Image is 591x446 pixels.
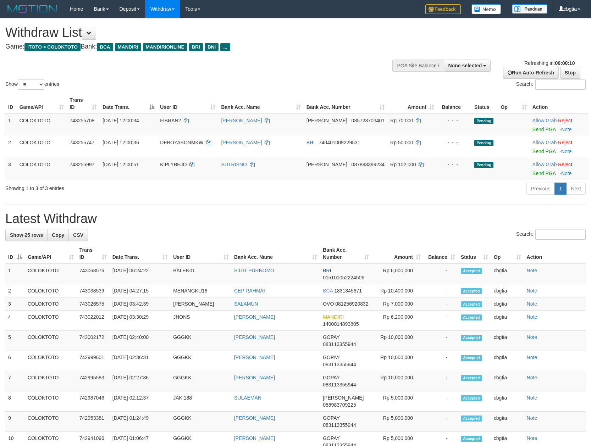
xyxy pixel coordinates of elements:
[334,288,362,294] span: Copy 1831345671 to clipboard
[392,60,443,72] div: PGA Site Balance /
[25,297,77,311] td: COLOKTOTO
[320,244,372,264] th: Bank Acc. Number: activate to sort column ascending
[532,140,557,145] a: Allow Grab
[527,314,537,320] a: Note
[532,162,558,167] span: ·
[73,232,83,238] span: CSV
[352,162,385,167] span: Copy 087883399234 to clipboard
[461,355,482,361] span: Accepted
[424,284,458,297] td: -
[25,391,77,412] td: COLOKTOTO
[5,136,17,158] td: 2
[160,118,181,123] span: FIBRAN2
[352,118,385,123] span: Copy 085723703401 to clipboard
[535,79,586,90] input: Search:
[160,162,187,167] span: KIPLYBEJO
[424,311,458,331] td: -
[70,140,94,145] span: 743255747
[372,311,424,331] td: Rp 6,200,000
[5,158,17,180] td: 3
[100,94,157,114] th: Date Trans.: activate to sort column descending
[323,334,339,340] span: GOPAY
[424,331,458,351] td: -
[424,351,458,371] td: -
[67,94,100,114] th: Trans ID: activate to sort column ascending
[474,162,493,168] span: Pending
[535,229,586,240] input: Search:
[234,415,275,421] a: [PERSON_NAME]
[110,371,170,391] td: [DATE] 02:27:36
[234,301,258,307] a: SALAMUN
[491,244,524,264] th: Op: activate to sort column ascending
[323,321,359,327] span: Copy 1400014893805 to clipboard
[25,371,77,391] td: COLOKTOTO
[561,171,572,176] a: Note
[157,94,218,114] th: User ID: activate to sort column ascending
[372,284,424,297] td: Rp 10,400,000
[17,136,67,158] td: COLOKTOTO
[555,60,575,66] strong: 00:00:10
[170,391,231,412] td: JAKI188
[110,311,170,331] td: [DATE] 03:30:29
[5,114,17,136] td: 1
[372,331,424,351] td: Rp 10,000,000
[474,140,493,146] span: Pending
[558,118,572,123] a: Reject
[561,127,572,132] a: Note
[424,391,458,412] td: -
[5,351,25,371] td: 6
[17,114,67,136] td: COLOKTOTO
[170,264,231,284] td: BALEN01
[160,140,203,145] span: DEBOYASONMKW
[103,140,139,145] span: [DATE] 12:00:36
[372,351,424,371] td: Rp 10,000,000
[532,127,556,132] a: Send PGA
[461,436,482,442] span: Accepted
[566,183,586,195] a: Next
[189,43,203,51] span: BRI
[390,140,413,145] span: Rp 50.000
[170,412,231,432] td: GGGKK
[304,94,387,114] th: Bank Acc. Number: activate to sort column ascending
[491,351,524,371] td: cbgtia
[25,311,77,331] td: COLOKTOTO
[372,371,424,391] td: Rp 10,000,000
[424,371,458,391] td: -
[491,331,524,351] td: cbgtia
[5,79,59,90] label: Show entries
[17,158,67,180] td: COLOKTOTO
[221,118,262,123] a: [PERSON_NAME]
[461,335,482,341] span: Accepted
[115,43,141,51] span: MANDIRI
[306,162,347,167] span: [PERSON_NAME]
[461,301,482,307] span: Accepted
[532,149,556,154] a: Send PGA
[512,4,547,14] img: panduan.png
[110,244,170,264] th: Date Trans.: activate to sort column ascending
[560,67,580,79] a: Stop
[471,4,501,14] img: Button%20Memo.svg
[527,334,537,340] a: Note
[491,297,524,311] td: cbgtia
[524,244,586,264] th: Action
[5,371,25,391] td: 7
[221,140,262,145] a: [PERSON_NAME]
[5,229,48,241] a: Show 25 rows
[527,395,537,401] a: Note
[444,60,491,72] button: None selected
[461,416,482,422] span: Accepted
[498,94,529,114] th: Op: activate to sort column ascending
[234,395,261,401] a: SULAEMAN
[18,79,44,90] select: Showentries
[77,371,110,391] td: 742995583
[110,412,170,432] td: [DATE] 01:24:49
[491,264,524,284] td: cbgtia
[5,4,59,14] img: MOTION_logo.png
[491,412,524,432] td: cbgtia
[170,284,231,297] td: MENANGKU16
[491,371,524,391] td: cbgtia
[5,391,25,412] td: 8
[461,268,482,274] span: Accepted
[234,268,274,273] a: SIGIT PURNOMO
[527,415,537,421] a: Note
